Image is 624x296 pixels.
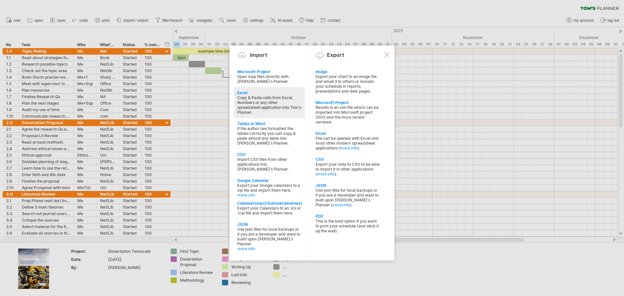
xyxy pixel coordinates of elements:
div: Image [316,69,380,74]
div: If the author has formatted the tables correctly you can copy & paste almost any table into [PERS... [237,126,302,146]
div: JSON [316,183,380,188]
div: Export [327,52,344,58]
div: CSV [316,157,380,162]
a: more info [317,172,335,176]
div: Copy & Paste cells from Excel, Numbers or any other spreadsheet application into Tom's Planner. [237,95,302,115]
div: Results in an xml file which can be imported into Microsoft project 2003 and the more recent vers... [316,105,380,124]
div: Import [250,52,267,58]
div: PDF [316,214,380,219]
div: Tables in Word [237,121,302,126]
a: more info [340,146,358,150]
div: Microsoft Project [316,100,380,105]
div: Use json files for local backups or if you are a developer and want to built upon [PERSON_NAME]'s... [316,188,380,207]
div: Export your data to CSV to be able to import it in other applications ( ). [316,162,380,176]
div: Excel [316,131,380,136]
div: File can be opened with Excel and most other modern spreadsheet applications ( ). [316,136,380,150]
div: Excel [237,90,302,95]
div: Export your chart to an image file and email it to others or include your schedule in reports, pr... [316,74,380,94]
div: This is the best option if you want to print your schedule (and stick it up the wall). [316,219,380,233]
a: more info [332,202,350,207]
a: more info [238,246,302,251]
a: more info [238,193,302,198]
